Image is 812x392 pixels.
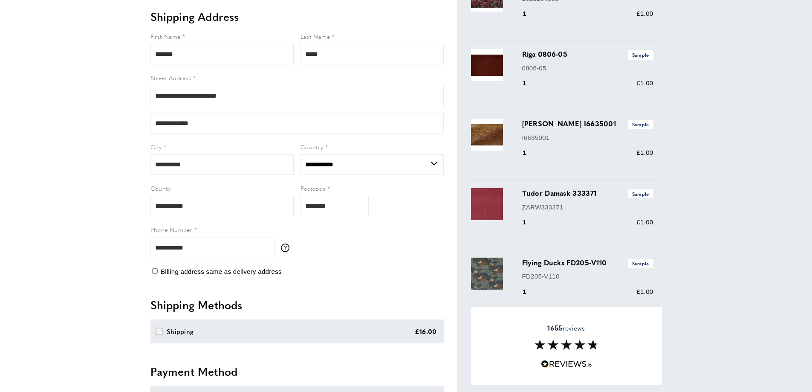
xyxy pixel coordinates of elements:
h2: Payment Method [150,364,444,379]
div: Shipping [167,326,194,337]
span: County [150,184,171,192]
p: I6635001 [522,133,653,143]
span: Phone Number [150,225,193,234]
span: Sample [628,50,653,59]
img: Reviews section [535,340,598,350]
img: Riga 0806-05 [471,49,503,81]
span: City [150,142,162,151]
span: Sample [628,120,653,129]
div: £16.00 [415,326,437,337]
span: Street Address [150,73,191,82]
p: 0806-05 [522,63,653,73]
span: reviews [547,324,585,332]
img: Reviews.io 5 stars [541,360,592,368]
span: First Name [150,32,181,41]
span: Last Name [301,32,330,41]
h3: Tudor Damask 333371 [522,188,653,198]
h3: [PERSON_NAME] I6635001 [522,119,653,129]
span: £1.00 [636,149,653,156]
div: 1 [522,148,539,158]
button: More information [281,244,294,252]
span: Country [301,142,324,151]
span: Sample [628,259,653,268]
div: 1 [522,217,539,227]
span: £1.00 [636,10,653,17]
h2: Shipping Address [150,9,444,24]
span: Postcode [301,184,326,192]
h3: Riga 0806-05 [522,49,653,59]
input: Billing address same as delivery address [152,268,158,274]
p: ZARW333371 [522,202,653,212]
img: Flying Ducks FD205-V110 [471,258,503,290]
span: £1.00 [636,218,653,226]
h3: Flying Ducks FD205-V110 [522,258,653,268]
p: FD205-V110 [522,271,653,282]
img: Rafael I6635001 [471,119,503,151]
strong: 1655 [547,323,562,333]
span: Sample [628,189,653,198]
img: Tudor Damask 333371 [471,188,503,220]
span: £1.00 [636,288,653,295]
div: 1 [522,78,539,88]
div: 1 [522,287,539,297]
span: £1.00 [636,79,653,87]
span: Billing address same as delivery address [161,268,282,275]
div: 1 [522,9,539,19]
h2: Shipping Methods [150,297,444,313]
